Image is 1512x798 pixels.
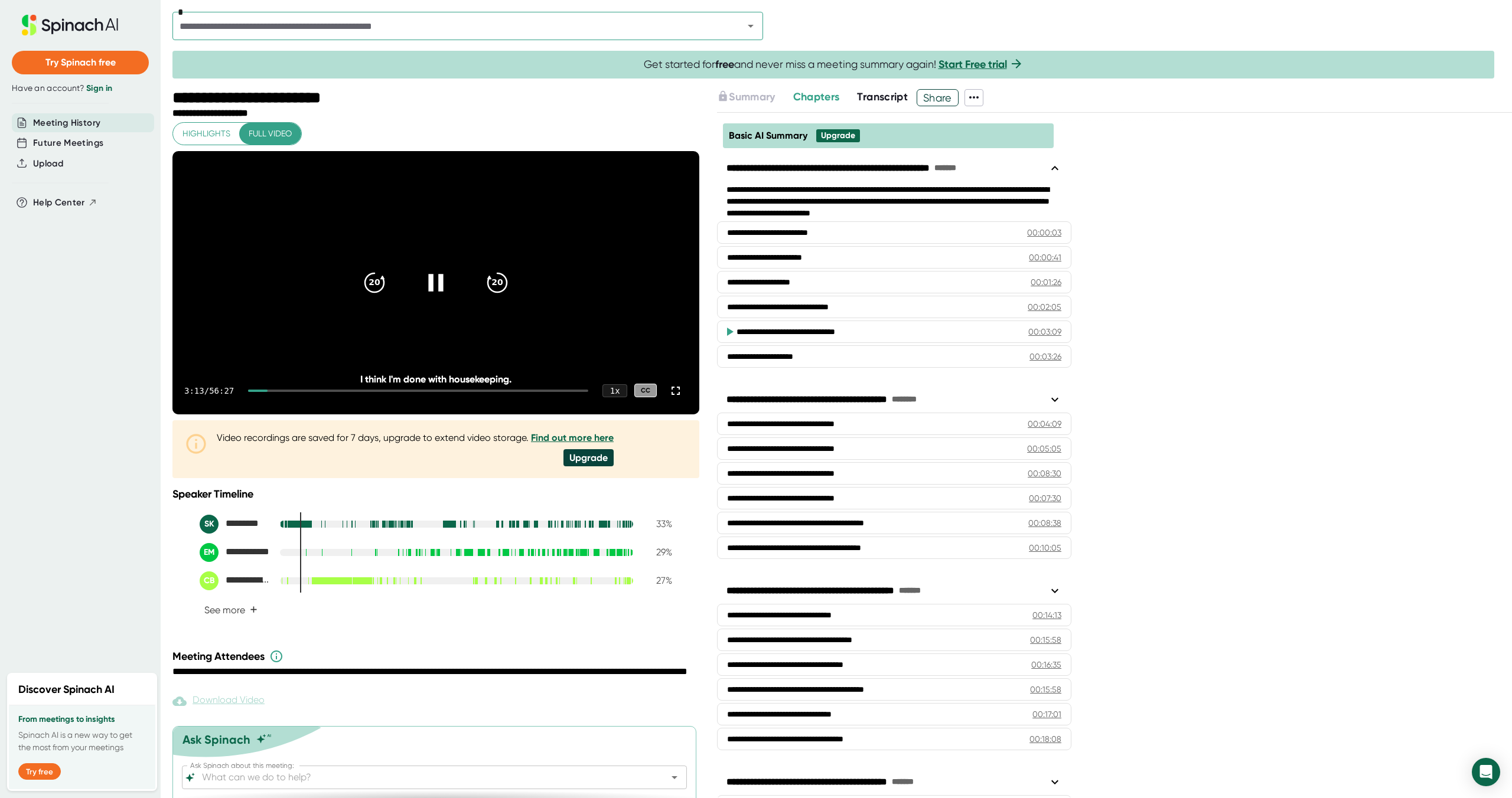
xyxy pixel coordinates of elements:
b: free [715,58,734,71]
div: 00:10:05 [1029,542,1061,554]
button: Try Spinach free [12,51,149,74]
span: + [250,605,258,614]
div: 00:16:35 [1031,659,1061,671]
span: Share [917,87,958,108]
div: 1 x [602,384,627,397]
div: CC [634,384,657,397]
a: Start Free trial [939,58,1007,71]
button: Meeting History [33,116,100,130]
div: Upgrade [563,449,614,466]
div: 00:03:26 [1029,351,1061,362]
div: 00:01:26 [1031,276,1061,288]
input: What can we do to help? [200,769,649,786]
div: CB [200,571,219,590]
span: Highlights [183,126,230,141]
button: Highlights [173,123,240,145]
button: Help Center [33,196,97,210]
div: Ask Spinach [183,732,250,747]
p: Spinach AI is a new way to get the most from your meetings [18,729,146,754]
div: 00:03:09 [1028,326,1061,338]
button: Upload [33,157,63,171]
span: Help Center [33,196,85,210]
button: Transcript [857,89,908,105]
div: Have an account? [12,83,149,94]
span: Chapters [793,90,840,103]
div: Open Intercom Messenger [1472,758,1500,786]
div: 00:04:09 [1028,418,1061,430]
span: Transcript [857,90,908,103]
button: Future Meetings [33,136,103,150]
div: 00:14:13 [1032,609,1061,621]
div: Meeting Attendees [172,649,702,663]
div: 00:00:41 [1029,251,1061,263]
div: 00:02:05 [1028,301,1061,313]
div: SK [200,515,219,534]
div: Paid feature [172,694,265,708]
div: EM [200,543,219,562]
div: 29 % [643,547,672,558]
button: Full video [239,123,301,145]
div: 00:15:58 [1030,634,1061,646]
div: Upgrade [821,130,855,141]
div: 33 % [643,518,672,529]
div: Speaker Timeline [172,488,699,501]
span: Basic AI Summary [729,130,807,141]
div: 27 % [643,575,672,586]
div: 00:17:01 [1032,708,1061,720]
div: Erica McCall [200,543,271,562]
button: Open [666,769,683,786]
div: I think I'm done with housekeeping. [225,374,647,385]
div: Video recordings are saved for 7 days, upgrade to extend video storage. [217,432,614,443]
h2: Discover Spinach AI [18,682,115,698]
span: Try Spinach free [45,57,116,68]
div: 00:07:30 [1029,492,1061,504]
h3: From meetings to insights [18,715,146,724]
div: 00:00:03 [1027,227,1061,238]
button: Try free [18,763,61,780]
button: Summary [717,89,775,105]
div: 3:13 / 56:27 [184,386,234,395]
div: 00:18:08 [1029,733,1061,745]
div: 00:08:30 [1028,467,1061,479]
div: 00:15:58 [1030,683,1061,695]
div: 00:05:05 [1027,443,1061,454]
div: 00:08:38 [1028,517,1061,529]
button: Open [742,18,759,34]
div: Sai Karra [200,515,271,534]
div: Chelsea Borondy [200,571,271,590]
span: Summary [729,90,775,103]
a: Find out more here [531,432,614,443]
span: Full video [249,126,292,141]
button: Chapters [793,89,840,105]
span: Get started for and never miss a meeting summary again! [644,58,1024,71]
a: Sign in [86,83,112,93]
button: Share [917,89,959,106]
button: See more+ [200,600,262,620]
div: Upgrade to access [717,89,793,106]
